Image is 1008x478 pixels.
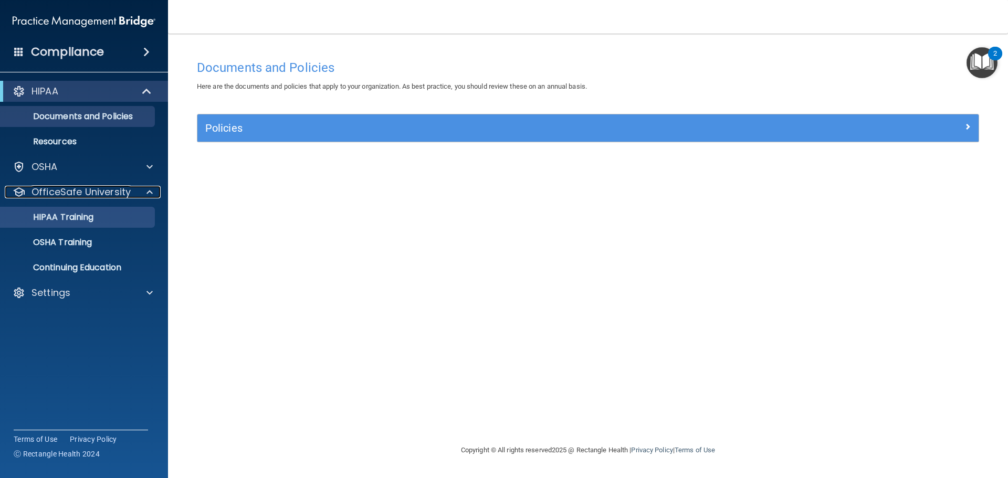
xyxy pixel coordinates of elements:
[31,85,58,98] p: HIPAA
[13,161,153,173] a: OSHA
[14,449,100,459] span: Ⓒ Rectangle Health 2024
[205,120,971,136] a: Policies
[7,212,93,222] p: HIPAA Training
[197,61,979,75] h4: Documents and Policies
[7,111,150,122] p: Documents and Policies
[396,433,780,467] div: Copyright © All rights reserved 2025 @ Rectangle Health | |
[31,286,70,299] p: Settings
[205,122,775,134] h5: Policies
[14,434,57,444] a: Terms of Use
[31,186,131,198] p: OfficeSafe University
[13,186,153,198] a: OfficeSafe University
[7,237,92,248] p: OSHA Training
[13,286,153,299] a: Settings
[70,434,117,444] a: Privacy Policy
[197,82,587,90] span: Here are the documents and policies that apply to your organization. As best practice, you should...
[967,47,997,78] button: Open Resource Center, 2 new notifications
[826,403,995,445] iframe: Drift Widget Chat Controller
[13,85,152,98] a: HIPAA
[675,446,715,454] a: Terms of Use
[31,45,104,59] h4: Compliance
[13,11,155,32] img: PMB logo
[993,54,997,67] div: 2
[7,136,150,147] p: Resources
[631,446,673,454] a: Privacy Policy
[31,161,58,173] p: OSHA
[7,262,150,273] p: Continuing Education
